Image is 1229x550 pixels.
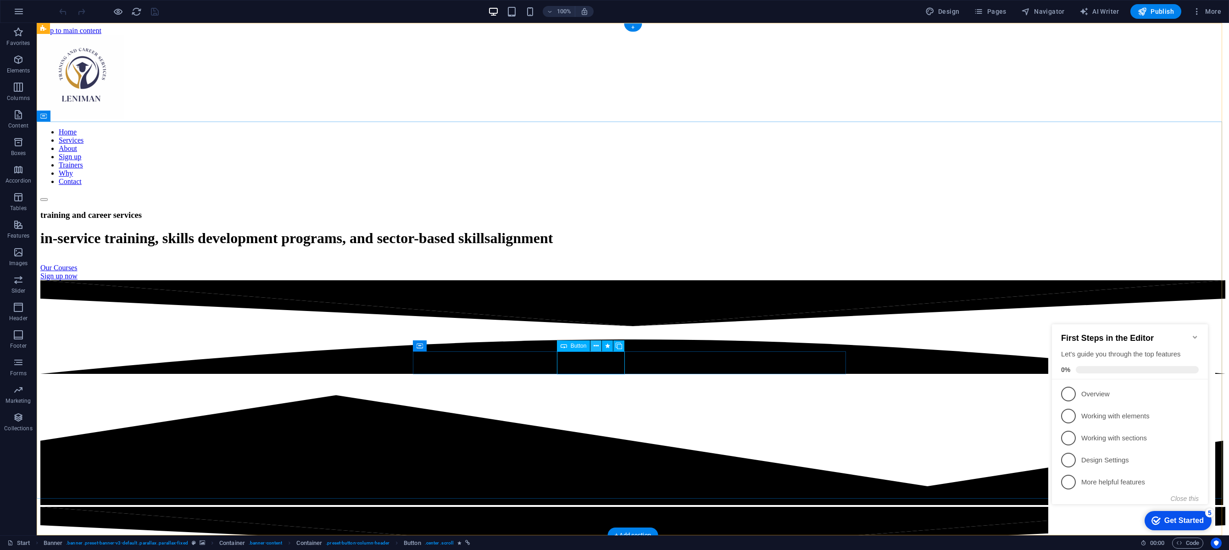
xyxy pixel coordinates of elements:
[96,200,163,219] div: Get Started 5 items remaining, 0% complete
[404,538,421,549] span: Click to select. Double-click to edit
[8,122,28,129] p: Content
[10,370,27,377] p: Forms
[122,183,150,191] button: Close this
[200,540,205,545] i: This element contains a background
[249,538,282,549] span: . banner-content
[4,160,160,182] li: More helpful features
[9,260,28,267] p: Images
[131,6,142,17] button: reload
[7,538,30,549] a: Click to cancel selection. Double-click to open Pages
[13,55,28,62] span: 0%
[607,528,658,543] div: + Add section
[1138,7,1174,16] span: Publish
[922,4,963,19] button: Design
[970,4,1010,19] button: Pages
[1076,4,1123,19] button: AI Writer
[33,166,143,176] p: More helpful features
[4,72,160,94] li: Overview
[4,94,160,116] li: Working with elements
[11,287,26,294] p: Slider
[457,540,462,545] i: Element contains an animation
[112,6,123,17] button: Click here to leave preview mode and continue editing
[10,342,27,350] p: Footer
[9,315,28,322] p: Header
[157,197,166,206] div: 5
[465,540,470,545] i: This element is linked
[1021,7,1065,16] span: Navigator
[1150,538,1164,549] span: 00 00
[6,177,31,184] p: Accordion
[7,232,29,239] p: Features
[974,7,1006,16] span: Pages
[326,538,389,549] span: . preset-button-column-header
[1079,7,1119,16] span: AI Writer
[543,6,575,17] button: 100%
[44,538,471,549] nav: breadcrumb
[922,4,963,19] div: Design (Ctrl+Alt+Y)
[33,144,143,154] p: Design Settings
[1157,539,1158,546] span: :
[925,7,960,16] span: Design
[13,22,150,32] h2: First Steps in the Editor
[1211,538,1222,549] button: Usercentrics
[7,94,30,102] p: Columns
[6,397,31,405] p: Marketing
[192,540,196,545] i: This element is a customizable preset
[66,538,188,549] span: . banner .preset-banner-v3-default .parallax .parallax-fixed
[4,116,160,138] li: Working with sections
[1018,4,1068,19] button: Navigator
[116,205,156,213] div: Get Started
[33,78,143,88] p: Overview
[219,538,245,549] span: Click to select. Double-click to edit
[13,38,150,48] div: Let's guide you through the top features
[4,138,160,160] li: Design Settings
[33,122,143,132] p: Working with sections
[11,150,26,157] p: Boxes
[4,4,65,11] a: Skip to main content
[44,538,63,549] span: Click to select. Double-click to edit
[33,100,143,110] p: Working with elements
[10,205,27,212] p: Tables
[1140,538,1165,549] h6: Session time
[556,6,571,17] h6: 100%
[624,23,642,32] div: +
[425,538,454,549] span: . center .scroll
[1176,538,1199,549] span: Code
[571,343,587,349] span: Button
[580,7,589,16] i: On resize automatically adjust zoom level to fit chosen device.
[143,22,150,29] div: Minimize checklist
[7,67,30,74] p: Elements
[1130,4,1181,19] button: Publish
[1172,538,1203,549] button: Code
[1192,7,1221,16] span: More
[1189,4,1225,19] button: More
[6,39,30,47] p: Favorites
[4,425,32,432] p: Collections
[296,538,322,549] span: Click to select. Double-click to edit
[131,6,142,17] i: Reload page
